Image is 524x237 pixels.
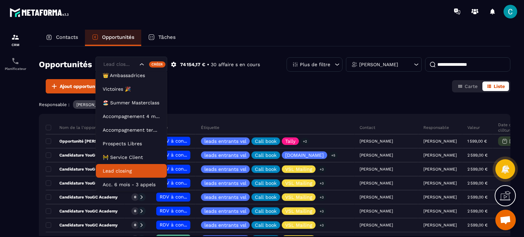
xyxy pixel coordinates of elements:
[255,153,277,158] p: Call book
[103,99,160,106] p: 🏖️ Summer Masterclass
[39,58,92,71] h2: Opportunités
[423,153,457,158] p: [PERSON_NAME]
[285,181,312,186] p: VSL Mailing
[467,223,487,227] p: 2 599,00 €
[482,82,509,91] button: Liste
[149,61,166,68] div: Créer
[255,167,277,172] p: Call book
[2,52,29,76] a: schedulerschedulerPlanificateur
[201,125,219,130] p: Étiquette
[60,83,101,90] span: Ajout opportunité
[46,125,107,130] p: Nom de la l'opportunité
[11,33,19,41] img: formation
[423,223,457,227] p: [PERSON_NAME]
[102,34,134,40] p: Opportunités
[39,102,70,107] p: Responsable :
[158,34,176,40] p: Tâches
[423,209,457,213] p: [PERSON_NAME]
[317,222,326,229] p: +3
[10,6,71,19] img: logo
[204,139,246,144] p: leads entrants vsl
[285,223,312,227] p: VSL Mailing
[317,166,326,173] p: +3
[467,125,480,130] p: Valeur
[96,57,167,72] div: Search for option
[46,79,106,93] button: Ajout opportunité
[285,167,312,172] p: VSL Mailing
[46,180,118,186] p: Candidature YouGC Academy
[467,153,487,158] p: 2 599,00 €
[317,208,326,215] p: +3
[46,152,118,158] p: Candidature YouGC Academy
[495,210,516,230] div: Ouvrir le chat
[103,154,160,161] p: 🚧 Service Client
[103,113,160,120] p: Accompagnement 4 mois
[467,195,487,199] p: 2 599,00 €
[2,43,29,47] p: CRM
[467,209,487,213] p: 2 599,00 €
[160,138,204,144] span: RDV à confimer ❓
[329,152,338,159] p: +5
[11,57,19,65] img: scheduler
[85,30,141,46] a: Opportunités
[46,222,118,228] p: Candidature YouGC Academy
[160,222,204,227] span: RDV à confimer ❓
[359,62,398,67] p: [PERSON_NAME]
[103,140,160,147] p: Prospects Libres
[134,209,136,213] p: 0
[360,125,375,130] p: Contact
[285,153,324,158] p: [DOMAIN_NAME]
[255,139,277,144] p: Call book
[467,167,487,172] p: 2 599,00 €
[207,61,209,68] p: •
[423,139,457,144] p: [PERSON_NAME]
[467,181,487,186] p: 2 599,00 €
[204,167,246,172] p: leads entrants vsl
[423,195,457,199] p: [PERSON_NAME]
[204,181,246,186] p: leads entrants vsl
[103,72,160,79] p: 👑 Ambassadrices
[160,166,204,172] span: RDV à confimer ❓
[160,180,204,186] span: RDV à confimer ❓
[204,223,246,227] p: leads entrants vsl
[76,102,110,107] p: [PERSON_NAME]
[134,223,136,227] p: 0
[204,209,246,213] p: leads entrants vsl
[160,208,204,213] span: RDV à confimer ❓
[102,61,138,68] input: Search for option
[160,194,204,199] span: RDV à confimer ❓
[160,152,204,158] span: RDV à confimer ❓
[285,139,295,144] p: Tally
[56,34,78,40] p: Contacts
[134,195,136,199] p: 0
[46,194,118,200] p: Candidature YouGC Academy
[467,139,487,144] p: 1 599,00 €
[285,195,312,199] p: VSL Mailing
[255,181,277,186] p: Call book
[301,138,309,145] p: +2
[46,166,118,172] p: Candidature YouGC Academy
[211,61,260,68] p: 30 affaire s en cours
[465,84,478,89] span: Carte
[2,28,29,52] a: formationformationCRM
[423,167,457,172] p: [PERSON_NAME]
[103,127,160,133] p: Accompagnement terminé
[423,181,457,186] p: [PERSON_NAME]
[285,209,312,213] p: VSL Mailing
[255,195,277,199] p: Call book
[300,62,330,67] p: Plus de filtre
[255,209,277,213] p: Call book
[453,82,482,91] button: Carte
[204,153,246,158] p: leads entrants vsl
[103,167,160,174] p: Lead closing
[103,86,160,92] p: Victoires 🎉
[494,84,505,89] span: Liste
[2,67,29,71] p: Planificateur
[423,125,449,130] p: Responsable
[204,195,246,199] p: leads entrants vsl
[39,30,85,46] a: Contacts
[180,61,205,68] p: 74 154,17 €
[103,181,160,188] p: Acc. 6 mois - 3 appels
[509,139,523,144] p: [DATE]
[255,223,277,227] p: Call book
